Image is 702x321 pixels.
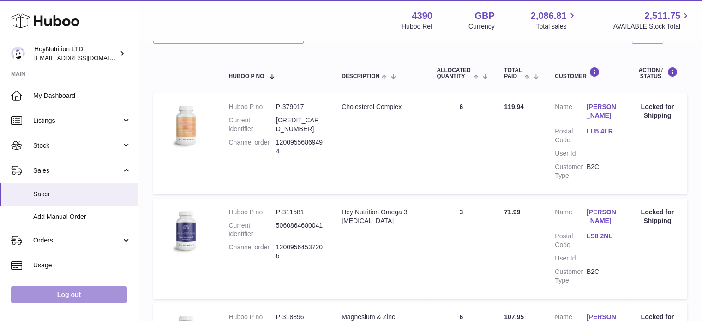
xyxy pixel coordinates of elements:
span: ALLOCATED Quantity [437,67,471,79]
dt: Customer Type [555,267,587,285]
strong: 4390 [412,10,432,22]
dt: Current identifier [228,221,276,239]
a: 2,511.75 AVAILABLE Stock Total [613,10,691,31]
dd: [CREDIT_CARD_NUMBER] [276,116,323,133]
dt: Postal Code [555,127,587,145]
dt: Current identifier [228,116,276,133]
dd: B2C [587,267,618,285]
span: Total paid [504,67,522,79]
span: Total sales [536,22,577,31]
dd: 12009556869494 [276,138,323,156]
span: Huboo P no [228,73,264,79]
a: [PERSON_NAME] [587,103,618,120]
div: Action / Status [636,67,678,79]
dt: User Id [555,149,587,158]
dt: Channel order [228,138,276,156]
span: 107.95 [504,313,524,321]
img: info@heynutrition.com [11,47,25,61]
a: [PERSON_NAME] [587,208,618,225]
dt: Name [555,103,587,122]
dd: 5060864680041 [276,221,323,239]
span: Sales [33,190,131,199]
span: 119.94 [504,103,524,110]
span: Sales [33,166,121,175]
strong: GBP [474,10,494,22]
span: My Dashboard [33,91,131,100]
div: Huboo Ref [402,22,432,31]
span: [EMAIL_ADDRESS][DOMAIN_NAME] [34,54,136,61]
dt: Postal Code [555,232,587,249]
dd: P-379017 [276,103,323,111]
div: HeyNutrition LTD [34,45,117,62]
div: Locked for Shipping [636,103,678,120]
span: 2,511.75 [644,10,680,22]
div: Locked for Shipping [636,208,678,225]
div: Currency [468,22,495,31]
a: Log out [11,286,127,303]
dt: Huboo P no [228,208,276,217]
a: LU5 4LR [587,127,618,136]
dt: User Id [555,254,587,263]
span: Description [342,73,379,79]
img: 43901725566350.jpg [162,103,209,149]
dd: B2C [587,163,618,180]
dd: 12009564537206 [276,243,323,260]
span: Orders [33,236,121,245]
a: LS8 2NL [587,232,618,241]
dt: Name [555,208,587,228]
div: Hey Nutrition Omega 3 [MEDICAL_DATA] [342,208,418,225]
td: 3 [427,199,495,299]
a: 2,086.81 Total sales [531,10,577,31]
img: 43901725567192.jpeg [162,208,209,254]
dd: P-311581 [276,208,323,217]
span: 71.99 [504,208,520,216]
span: AVAILABLE Stock Total [613,22,691,31]
dt: Huboo P no [228,103,276,111]
td: 6 [427,93,495,194]
span: Add Manual Order [33,212,131,221]
div: Customer [555,67,618,79]
span: 2,086.81 [531,10,567,22]
div: Cholesterol Complex [342,103,418,111]
span: Usage [33,261,131,270]
span: Stock [33,141,121,150]
dt: Channel order [228,243,276,260]
dt: Customer Type [555,163,587,180]
span: Listings [33,116,121,125]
